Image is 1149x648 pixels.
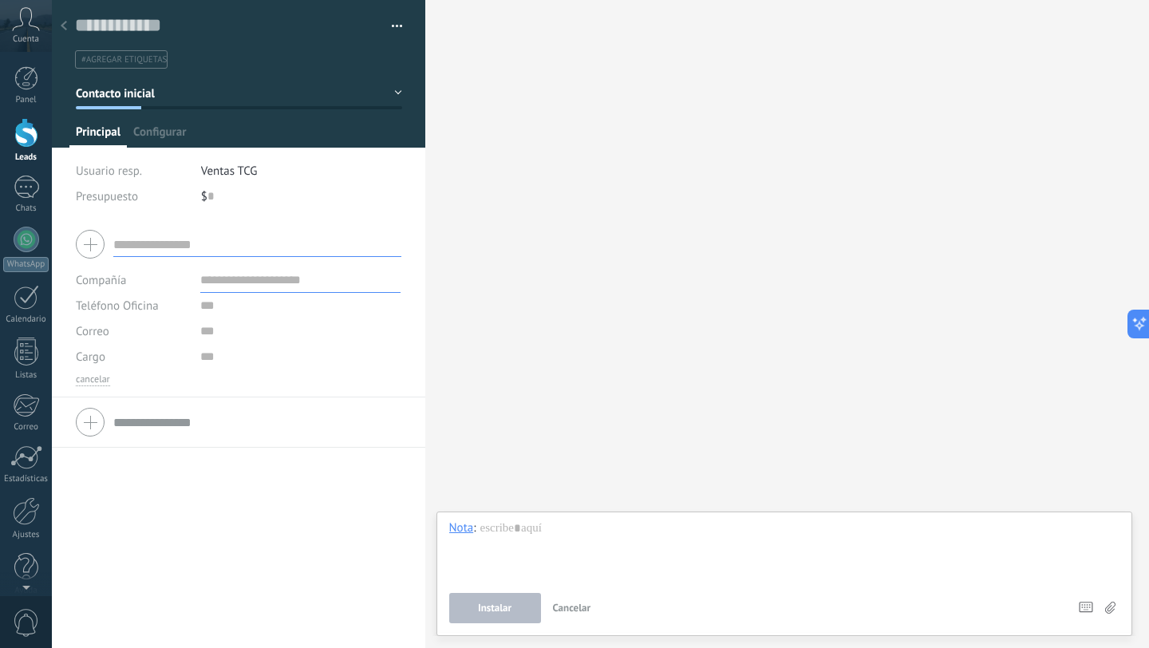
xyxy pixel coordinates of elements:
span: Principal [76,124,120,148]
div: Presupuesto [76,184,189,209]
div: $ [201,184,402,209]
button: Cancelar [547,593,598,623]
label: Compañía [76,275,126,286]
button: Correo [76,318,109,344]
span: Configurar [133,124,186,148]
div: Listas [3,370,49,381]
div: Correo [3,422,49,433]
span: Teléfono Oficina [76,298,159,314]
button: Instalar [449,593,541,623]
span: Correo [76,324,109,339]
div: Ajustes [3,530,49,540]
div: Cargo [76,344,188,369]
span: Presupuesto [76,189,138,204]
span: Cuenta [13,34,39,45]
div: Leads [3,152,49,163]
button: cancelar [76,373,110,386]
span: Ventas TCG [201,164,258,179]
span: Usuario resp. [76,164,142,179]
button: Teléfono Oficina [76,293,159,318]
span: Instalar [478,603,511,614]
span: Cancelar [553,601,591,614]
div: Calendario [3,314,49,325]
div: Estadísticas [3,474,49,484]
span: #agregar etiquetas [81,54,167,65]
span: Cargo [76,351,105,363]
div: Chats [3,203,49,214]
div: Panel [3,95,49,105]
div: Usuario resp. [76,158,189,184]
div: WhatsApp [3,257,49,272]
span: : [473,520,476,536]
